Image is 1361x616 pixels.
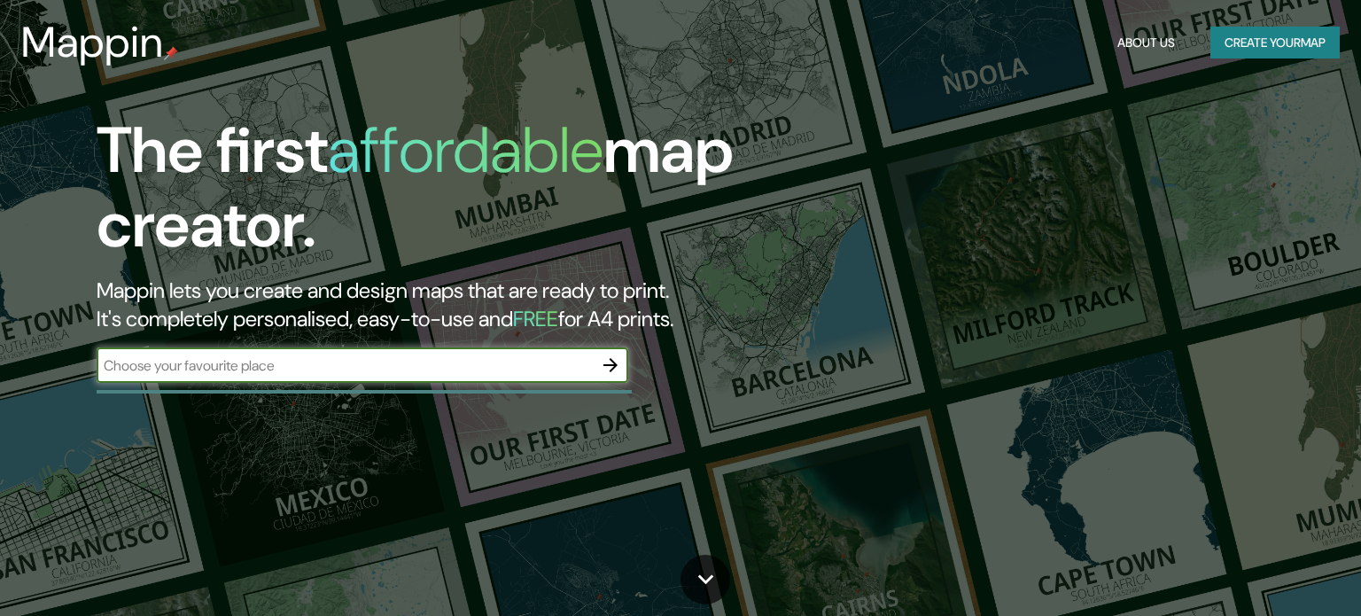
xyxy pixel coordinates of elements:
button: About Us [1110,27,1182,59]
img: mappin-pin [164,46,178,60]
h1: The first map creator. [97,113,777,277]
h1: affordable [328,109,603,191]
h2: Mappin lets you create and design maps that are ready to print. It's completely personalised, eas... [97,277,777,333]
input: Choose your favourite place [97,355,593,376]
h3: Mappin [21,18,164,67]
h5: FREE [513,305,558,332]
button: Create yourmap [1210,27,1340,59]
